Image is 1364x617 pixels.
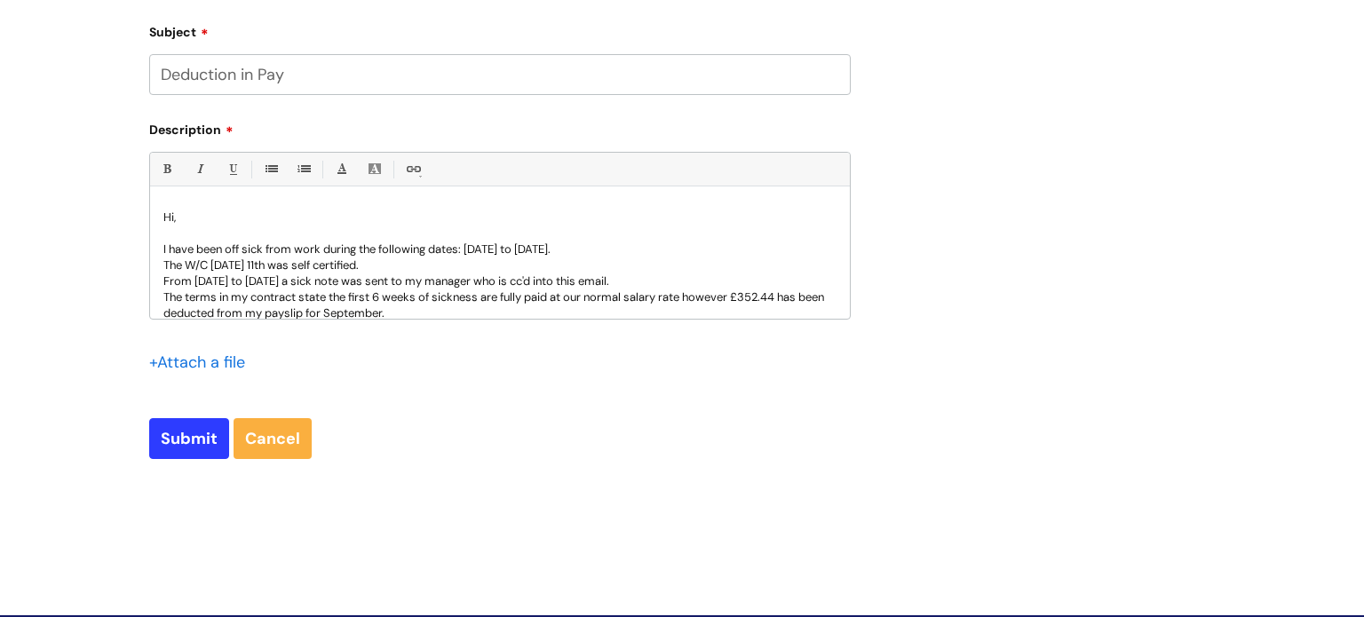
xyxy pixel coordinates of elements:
a: Italic (Ctrl-I) [188,158,210,180]
label: Description [149,116,851,138]
p: The W/C [DATE] 11th was self certified. [163,257,837,273]
a: Back Color [363,158,385,180]
label: Subject [149,19,851,40]
div: Attach a file [149,348,256,376]
p: From [DATE] to [DATE] a sick note was sent to my manager who is cc'd into this email. [163,273,837,289]
p: I have been off sick from work during the following dates: [DATE] to [DATE]. [163,241,837,257]
span: + [149,352,157,373]
p: Hi, [163,210,837,225]
p: The terms in my contract state the first 6 weeks of sickness are fully paid at our normal salary ... [163,289,837,321]
input: Submit [149,418,229,459]
a: Bold (Ctrl-B) [155,158,178,180]
a: Underline(Ctrl-U) [221,158,243,180]
a: Cancel [234,418,312,459]
a: • Unordered List (Ctrl-Shift-7) [259,158,282,180]
a: Link [401,158,424,180]
a: Font Color [330,158,353,180]
a: 1. Ordered List (Ctrl-Shift-8) [292,158,314,180]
